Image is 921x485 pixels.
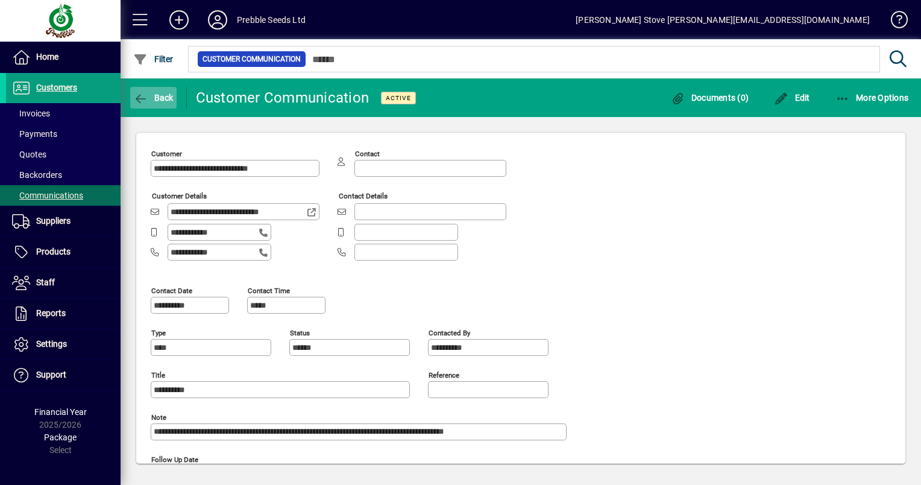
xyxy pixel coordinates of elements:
[12,109,50,118] span: Invoices
[355,150,380,158] mat-label: Contact
[36,308,66,318] span: Reports
[151,455,198,463] mat-label: Follow up date
[36,339,67,349] span: Settings
[429,328,470,337] mat-label: Contacted by
[151,370,165,379] mat-label: Title
[36,370,66,379] span: Support
[36,52,58,62] span: Home
[151,286,192,294] mat-label: Contact date
[203,53,301,65] span: Customer Communication
[6,360,121,390] a: Support
[6,124,121,144] a: Payments
[160,9,198,31] button: Add
[667,87,752,109] button: Documents (0)
[290,328,310,337] mat-label: Status
[151,328,166,337] mat-label: Type
[121,87,187,109] app-page-header-button: Back
[198,9,237,31] button: Profile
[44,433,77,442] span: Package
[12,150,46,159] span: Quotes
[36,83,77,92] span: Customers
[196,88,369,107] div: Customer Communication
[133,93,174,103] span: Back
[130,48,177,70] button: Filter
[34,407,87,417] span: Financial Year
[6,144,121,165] a: Quotes
[6,206,121,236] a: Suppliers
[237,10,306,30] div: Prebble Seeds Ltd
[386,94,411,102] span: Active
[832,87,912,109] button: More Options
[6,268,121,298] a: Staff
[6,103,121,124] a: Invoices
[130,87,177,109] button: Back
[771,87,813,109] button: Edit
[151,150,182,158] mat-label: Customer
[882,2,906,42] a: Knowledge Base
[670,93,749,103] span: Documents (0)
[151,413,166,421] mat-label: Note
[12,170,62,180] span: Backorders
[429,370,459,379] mat-label: Reference
[6,299,121,329] a: Reports
[36,277,55,287] span: Staff
[133,54,174,64] span: Filter
[6,329,121,360] a: Settings
[835,93,909,103] span: More Options
[6,165,121,185] a: Backorders
[36,247,71,256] span: Products
[576,10,870,30] div: [PERSON_NAME] Stove [PERSON_NAME][EMAIL_ADDRESS][DOMAIN_NAME]
[36,216,71,226] span: Suppliers
[12,191,83,200] span: Communications
[6,237,121,267] a: Products
[774,93,810,103] span: Edit
[12,129,57,139] span: Payments
[6,185,121,206] a: Communications
[6,42,121,72] a: Home
[248,286,290,294] mat-label: Contact time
